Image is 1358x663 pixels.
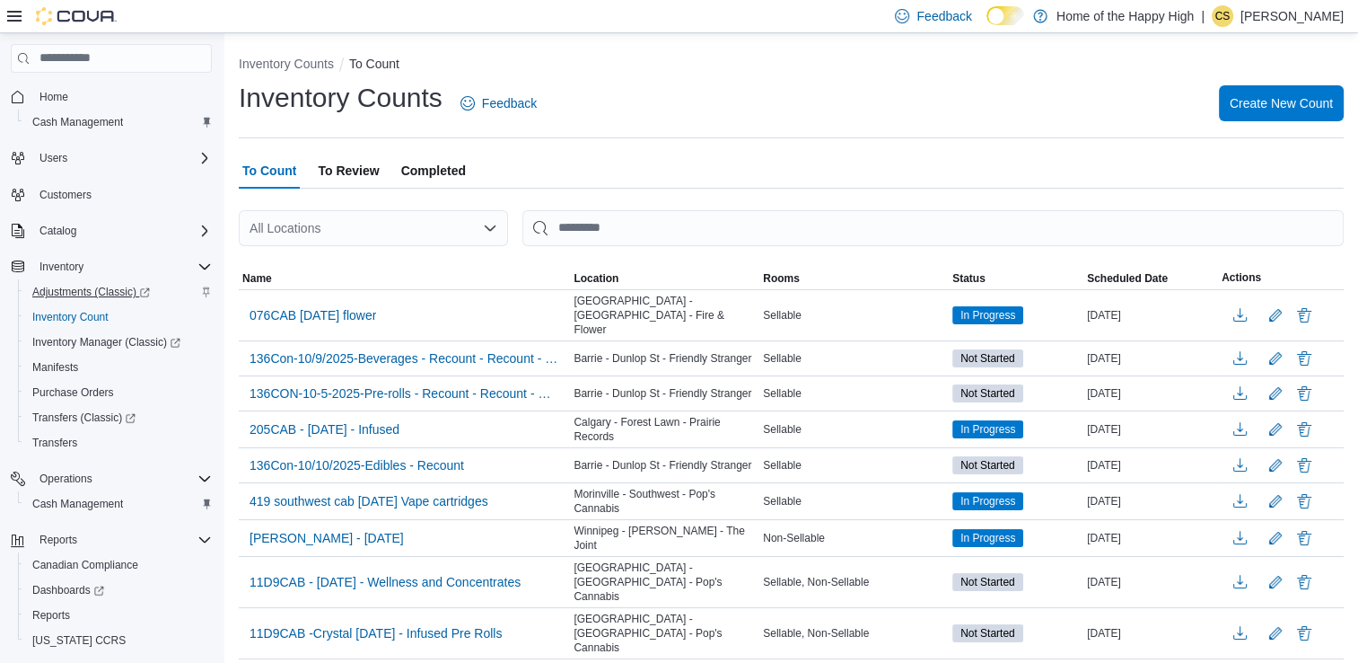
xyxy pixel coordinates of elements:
div: Sellable, Non-Sellable [759,623,949,644]
span: Completed [401,153,466,189]
span: Users [32,147,212,169]
button: Catalog [32,220,83,242]
button: Delete [1293,419,1315,440]
button: Inventory Counts [239,57,334,71]
button: Edit count details [1265,488,1286,515]
span: Not Started [952,349,1023,367]
button: Edit count details [1265,620,1286,647]
button: Operations [32,468,100,490]
img: Cova [36,7,117,25]
span: Cash Management [32,497,123,511]
div: [DATE] [1083,305,1218,326]
button: Catalog [4,218,219,243]
span: Transfers [25,432,212,454]
button: Rooms [759,268,949,289]
button: Reports [4,527,219,552]
a: Transfers (Classic) [18,405,219,430]
span: Dashboards [25,579,212,601]
a: Home [32,86,75,108]
span: Rooms [763,271,800,286]
div: [DATE] [1083,419,1218,440]
span: Reports [32,608,70,623]
span: In Progress [960,493,1015,509]
span: Barrie - Dunlop St - Friendly Stranger [574,386,751,401]
button: Home [4,84,219,110]
button: Cash Management [18,491,219,517]
span: Canadian Compliance [25,554,212,576]
span: Reports [39,533,77,547]
a: Transfers (Classic) [25,407,143,429]
button: 136Con-10/9/2025-Beverages - Recount - Recount - Recount [242,345,566,372]
span: Location [574,271,618,286]
span: Customers [39,188,92,202]
span: Winnipeg - [PERSON_NAME] - The Joint [574,524,756,552]
span: In Progress [952,529,1023,547]
div: [DATE] [1083,348,1218,369]
a: Canadian Compliance [25,554,145,576]
span: 136Con-10/9/2025-Beverages - Recount - Recount - Recount [250,349,559,367]
button: Inventory [4,254,219,279]
span: Cash Management [32,115,123,129]
button: Create New Count [1219,85,1344,121]
a: Purchase Orders [25,382,121,403]
span: Create New Count [1230,94,1333,112]
button: Edit count details [1265,525,1286,552]
span: Dark Mode [986,25,987,26]
button: Location [570,268,759,289]
button: Delete [1293,455,1315,476]
a: Dashboards [25,579,111,601]
a: Dashboards [18,578,219,603]
button: Open list of options [483,221,497,235]
button: Edit count details [1265,345,1286,372]
span: 205CAB - [DATE] - Infused [250,420,399,438]
button: Operations [4,466,219,491]
span: 136CON-10-5-2025-Pre-rolls - Recount - Recount - Recount - Recount [250,385,559,402]
span: Not Started [952,573,1023,591]
span: Feedback [916,7,971,25]
a: Reports [25,605,77,626]
div: [DATE] [1083,455,1218,476]
button: Edit count details [1265,452,1286,479]
span: Barrie - Dunlop St - Friendly Stranger [574,458,751,473]
button: 076CAB [DATE] flower [242,302,383,329]
input: This is a search bar. After typing your query, hit enter to filter the results lower in the page. [522,210,1344,246]
button: Inventory [32,256,91,278]
span: In Progress [952,420,1023,438]
h1: Inventory Counts [239,80,442,116]
button: Delete [1293,305,1315,326]
button: Edit count details [1265,302,1286,329]
button: Cash Management [18,110,219,135]
a: Feedback [453,85,544,121]
span: Manifests [25,357,212,378]
p: | [1201,5,1205,27]
span: Inventory Count [25,306,212,328]
span: Scheduled Date [1087,271,1168,286]
span: Operations [32,468,212,490]
span: [GEOGRAPHIC_DATA] - [GEOGRAPHIC_DATA] - Pop's Cannabis [574,561,756,604]
span: CS [1215,5,1231,27]
button: 136CON-10-5-2025-Pre-rolls - Recount - Recount - Recount - Recount [242,380,566,407]
span: In Progress [960,421,1015,438]
span: Cash Management [25,493,212,515]
a: [US_STATE] CCRS [25,630,133,651]
span: Canadian Compliance [32,558,138,572]
button: To Count [349,57,399,71]
span: Morinville - Southwest - Pop's Cannabis [574,487,756,516]
span: Purchase Orders [32,385,114,400]
span: Home [39,90,68,104]
span: 11D9CAB - [DATE] - Wellness and Concentrates [250,573,521,591]
div: Sellable [759,491,949,512]
button: Manifests [18,355,219,380]
a: Cash Management [25,111,130,133]
span: Actions [1222,270,1261,285]
button: Edit count details [1265,416,1286,443]
button: Status [949,268,1083,289]
span: Feedback [482,94,537,112]
span: Adjustments (Classic) [25,281,212,303]
div: [DATE] [1083,623,1218,644]
span: [PERSON_NAME] - [DATE] [250,529,404,547]
button: Inventory Count [18,305,219,330]
span: 136Con-10/10/2025-Edibles - Recount [250,456,464,474]
span: 419 southwest cab [DATE] Vape cartridges [250,492,488,510]
span: To Count [242,153,296,189]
